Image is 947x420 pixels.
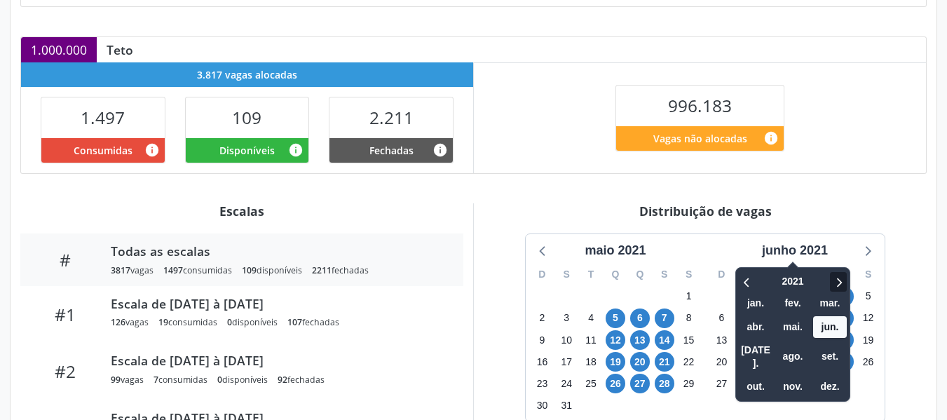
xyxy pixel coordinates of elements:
span: dezembro 2000 [813,376,847,398]
span: sábado, 5 de junho de 2021 [859,287,878,306]
div: Todas as escalas [111,243,444,259]
div: Q [627,264,652,285]
span: maio 2000 [776,316,810,338]
span: sábado, 15 de maio de 2021 [679,330,699,350]
i: Vagas alocadas que possuem marcações associadas [144,142,160,158]
span: terça-feira, 11 de maio de 2021 [581,330,601,350]
i: Quantidade de vagas restantes do teto de vagas [763,130,779,146]
div: # [30,250,101,270]
span: junho 2000 [813,316,847,338]
span: sexta-feira, 28 de maio de 2021 [655,374,674,393]
span: março 2000 [813,292,847,314]
span: janeiro 2000 [739,292,772,314]
div: S [652,264,676,285]
div: Escala de [DATE] à [DATE] [111,353,444,368]
span: sábado, 8 de maio de 2021 [679,309,699,328]
span: quinta-feira, 6 de maio de 2021 [630,309,650,328]
span: Vagas não alocadas [653,131,747,146]
span: 109 [242,264,257,276]
span: 99 [111,374,121,386]
div: Escalas [20,203,463,219]
div: fechadas [287,316,339,328]
span: domingo, 13 de junho de 2021 [711,330,731,350]
div: 1.000.000 [21,37,97,62]
span: 92 [278,374,287,386]
span: terça-feira, 4 de maio de 2021 [581,309,601,328]
span: quinta-feira, 27 de maio de 2021 [630,374,650,393]
div: vagas [111,374,144,386]
div: Q [604,264,628,285]
span: sábado, 29 de maio de 2021 [679,374,699,393]
div: T [579,264,604,285]
i: Vagas alocadas e sem marcações associadas que tiveram sua disponibilidade fechada [432,142,448,158]
div: disponíveis [227,316,278,328]
span: domingo, 6 de junho de 2021 [711,309,731,328]
div: Escala de [DATE] à [DATE] [111,296,444,311]
span: domingo, 23 de maio de 2021 [532,374,552,393]
div: D [530,264,554,285]
span: Consumidas [74,143,132,158]
span: terça-feira, 18 de maio de 2021 [581,352,601,372]
span: domingo, 30 de maio de 2021 [532,396,552,416]
span: quarta-feira, 26 de maio de 2021 [606,374,625,393]
div: consumidas [154,374,207,386]
span: Fechadas [369,143,414,158]
span: 1.497 [81,106,125,129]
span: quinta-feira, 20 de maio de 2021 [630,352,650,372]
span: 996.183 [668,94,732,117]
div: Distribuição de vagas [484,203,927,219]
div: #1 [30,304,101,325]
span: sexta-feira, 21 de maio de 2021 [655,352,674,372]
div: disponíveis [242,264,302,276]
div: fechadas [278,374,325,386]
span: 1497 [163,264,183,276]
span: 109 [232,106,261,129]
span: outubro 2000 [739,376,772,398]
span: sábado, 12 de junho de 2021 [859,309,878,328]
span: sábado, 22 de maio de 2021 [679,352,699,372]
div: junho 2021 [756,241,833,260]
span: domingo, 2 de maio de 2021 [532,309,552,328]
span: sábado, 19 de junho de 2021 [859,330,878,350]
div: D [709,264,734,285]
span: Disponíveis [219,143,275,158]
span: sábado, 1 de maio de 2021 [679,287,699,306]
span: domingo, 16 de maio de 2021 [532,352,552,372]
span: sexta-feira, 7 de maio de 2021 [655,309,674,328]
div: 3.817 vagas alocadas [21,62,473,87]
span: segunda-feira, 31 de maio de 2021 [557,396,576,416]
span: agosto 2000 [776,346,810,367]
span: julho 2000 [739,339,772,375]
i: Vagas alocadas e sem marcações associadas [288,142,304,158]
span: segunda-feira, 3 de maio de 2021 [557,309,576,328]
div: vagas [111,316,149,328]
span: 2.211 [369,106,414,129]
span: 0 [217,374,222,386]
span: novembro 2000 [776,376,810,398]
span: 0 [227,316,232,328]
div: S [554,264,579,285]
span: 2211 [312,264,332,276]
span: quinta-feira, 13 de maio de 2021 [630,330,650,350]
span: 7 [154,374,158,386]
span: segunda-feira, 10 de maio de 2021 [557,330,576,350]
span: segunda-feira, 24 de maio de 2021 [557,374,576,393]
span: abril 2000 [739,316,772,338]
span: domingo, 9 de maio de 2021 [532,330,552,350]
span: sexta-feira, 14 de maio de 2021 [655,330,674,350]
span: 2021 [775,271,810,292]
span: domingo, 20 de junho de 2021 [711,352,731,372]
div: S [734,264,758,285]
div: fechadas [312,264,369,276]
span: quarta-feira, 5 de maio de 2021 [606,309,625,328]
div: consumidas [158,316,217,328]
div: #2 [30,361,101,381]
span: quarta-feira, 19 de maio de 2021 [606,352,625,372]
div: disponíveis [217,374,268,386]
span: 126 [111,316,125,328]
span: terça-feira, 25 de maio de 2021 [581,374,601,393]
span: 19 [158,316,168,328]
div: consumidas [163,264,232,276]
span: domingo, 27 de junho de 2021 [711,374,731,393]
div: maio 2021 [579,241,651,260]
